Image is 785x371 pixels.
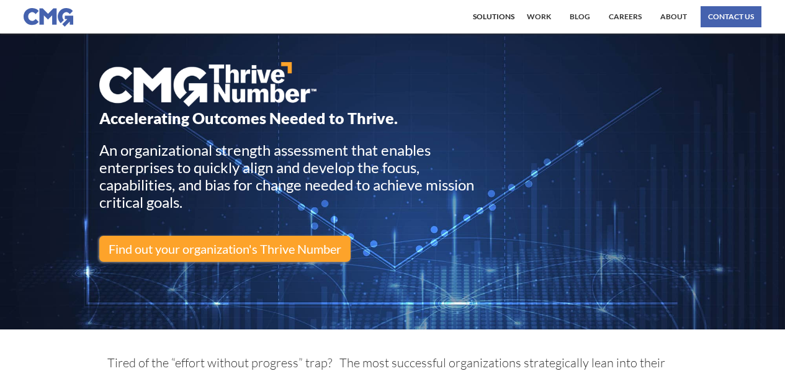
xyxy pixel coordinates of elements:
[99,107,492,129] h1: Accelerating Outcomes Needed to Thrive.
[657,6,690,27] a: About
[473,13,514,20] div: Solutions
[708,13,754,20] div: Contact us
[567,6,593,27] a: BLOG
[99,62,316,107] img: CMG Consulting ThriveNumber Logo
[99,236,351,262] a: Find out your organization's Thrive Number
[99,141,492,211] div: An organizational strength assessment that enables enterprises to quickly align and develop the f...
[524,6,554,27] a: work
[606,6,645,27] a: Careers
